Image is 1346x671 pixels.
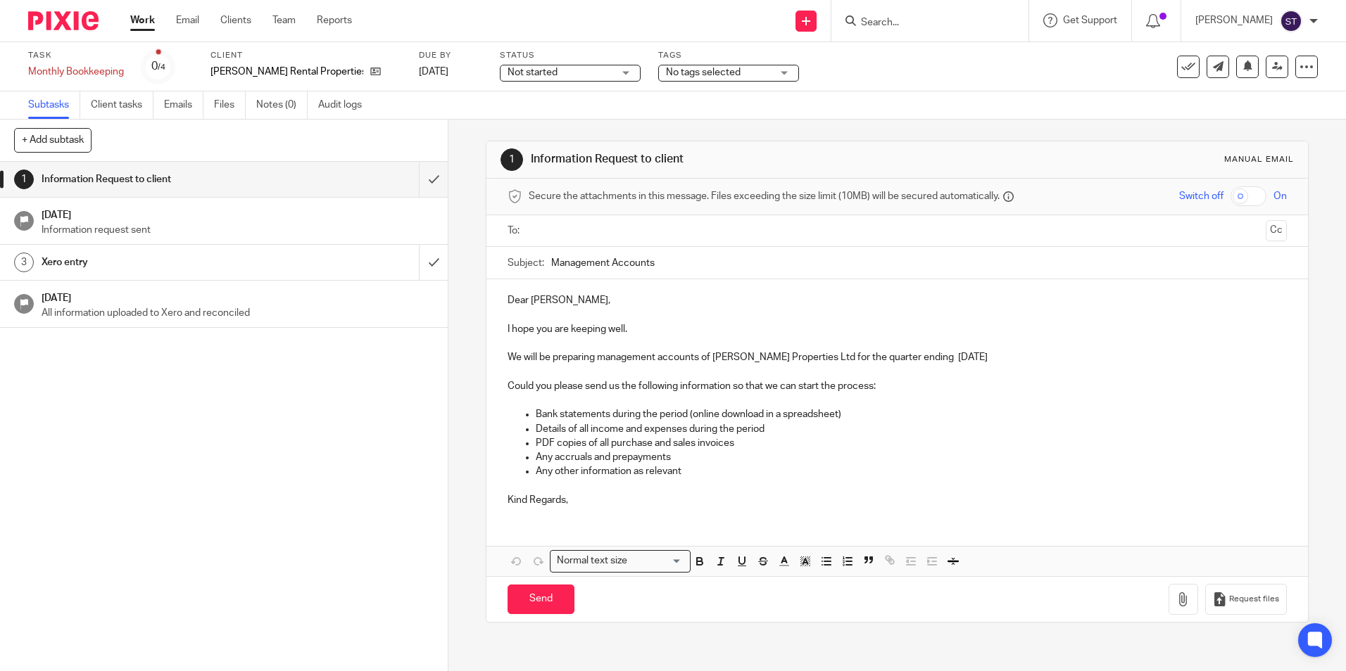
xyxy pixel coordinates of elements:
[508,379,1286,393] p: Could you please send us the following information so that we can start the process:
[42,205,434,222] h1: [DATE]
[1229,594,1279,605] span: Request files
[42,252,284,273] h1: Xero entry
[1205,584,1287,615] button: Request files
[501,148,523,171] div: 1
[14,253,34,272] div: 3
[529,189,1000,203] span: Secure the attachments in this message. Files exceeding the size limit (10MB) will be secured aut...
[14,170,34,189] div: 1
[553,554,630,568] span: Normal text size
[151,58,165,75] div: 0
[28,65,124,79] div: Monthly Bookkeeping
[1195,13,1273,27] p: [PERSON_NAME]
[318,91,372,119] a: Audit logs
[508,584,574,615] input: Send
[631,554,682,568] input: Search for option
[158,63,165,71] small: /4
[1273,189,1287,203] span: On
[508,479,1286,508] p: Kind Regards,
[42,288,434,305] h1: [DATE]
[666,68,741,77] span: No tags selected
[536,436,1286,450] p: PDF copies of all purchase and sales invoices
[500,50,641,61] label: Status
[508,256,544,270] label: Subject:
[210,50,401,61] label: Client
[1224,154,1294,165] div: Manual email
[508,350,1286,364] p: We will be preparing management accounts of [PERSON_NAME] Properties Ltd for the quarter ending [...
[419,67,448,77] span: [DATE]
[1280,10,1302,32] img: svg%3E
[42,169,284,190] h1: Information Request to client
[214,91,246,119] a: Files
[91,91,153,119] a: Client tasks
[531,152,927,167] h1: Information Request to client
[1063,15,1117,25] span: Get Support
[272,13,296,27] a: Team
[658,50,799,61] label: Tags
[220,13,251,27] a: Clients
[860,17,986,30] input: Search
[28,11,99,30] img: Pixie
[419,50,482,61] label: Due by
[536,464,1286,478] p: Any other information as relevant
[508,307,1286,336] p: I hope you are keeping well.
[317,13,352,27] a: Reports
[42,223,434,237] p: Information request sent
[536,450,1286,464] p: Any accruals and prepayments
[536,422,1286,436] p: Details of all income and expenses during the period
[550,550,691,572] div: Search for option
[508,293,1286,307] p: Dear [PERSON_NAME],
[28,91,80,119] a: Subtasks
[130,13,155,27] a: Work
[28,50,124,61] label: Task
[1266,220,1287,241] button: Cc
[1179,189,1224,203] span: Switch off
[508,68,558,77] span: Not started
[176,13,199,27] a: Email
[508,224,523,238] label: To:
[536,407,1286,421] p: Bank statements during the period (online download in a spreadsheet)
[210,65,363,79] p: [PERSON_NAME] Rental Properties Ltd
[164,91,203,119] a: Emails
[42,306,434,320] p: All information uploaded to Xero and reconciled
[256,91,308,119] a: Notes (0)
[14,128,92,152] button: + Add subtask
